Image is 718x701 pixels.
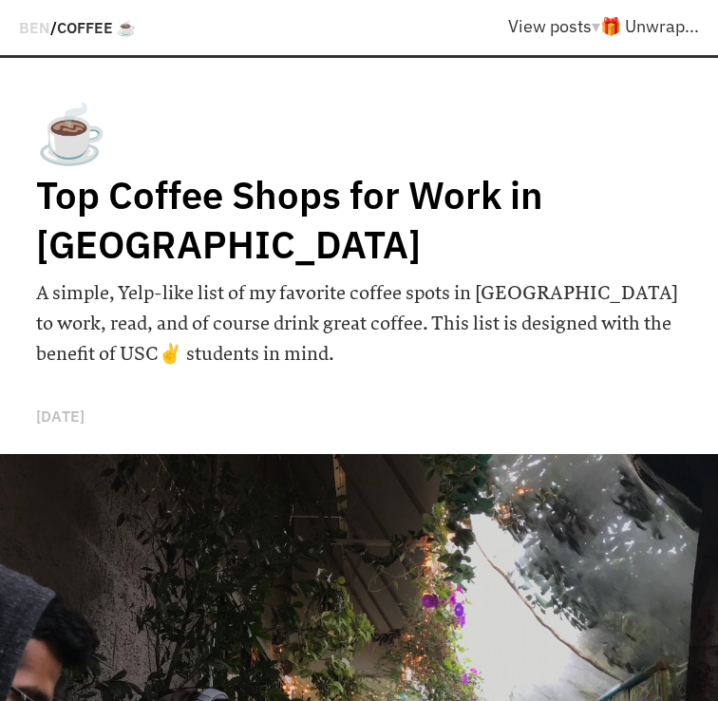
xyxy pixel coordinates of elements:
[36,398,682,434] p: [DATE]
[600,15,699,37] a: 🎁 Unwrap...
[36,170,682,269] h1: Top Coffee Shops for Work in [GEOGRAPHIC_DATA]
[508,15,600,37] a: View posts
[57,18,136,37] a: Coffee ☕️
[36,278,682,369] h6: A simple, Yelp-like list of my favorite coffee spots in [GEOGRAPHIC_DATA] to work, read, and of c...
[36,95,682,170] h1: ☕️
[19,18,50,37] a: BEN
[592,15,600,37] span: ▾
[19,9,136,45] div: /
